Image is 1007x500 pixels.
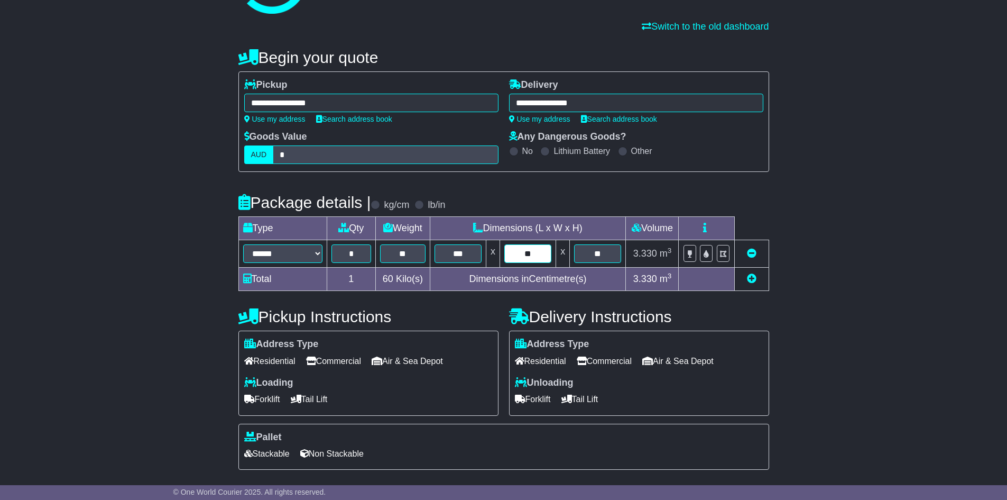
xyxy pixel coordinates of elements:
[642,21,769,32] a: Switch to the old dashboard
[244,353,295,369] span: Residential
[668,272,672,280] sup: 3
[327,217,376,240] td: Qty
[244,432,282,443] label: Pallet
[660,274,672,284] span: m
[515,353,566,369] span: Residential
[633,274,657,284] span: 3.330
[244,131,307,143] label: Goods Value
[306,353,361,369] span: Commercial
[430,268,626,291] td: Dimensions in Centimetre(s)
[238,217,327,240] td: Type
[509,115,570,123] a: Use my address
[244,79,288,91] label: Pickup
[577,353,632,369] span: Commercial
[509,308,769,325] h4: Delivery Instructions
[383,274,393,284] span: 60
[515,391,551,407] span: Forklift
[668,247,672,254] sup: 3
[747,248,756,259] a: Remove this item
[316,115,392,123] a: Search address book
[244,115,306,123] a: Use my address
[509,131,626,143] label: Any Dangerous Goods?
[327,268,376,291] td: 1
[509,79,558,91] label: Delivery
[244,377,293,389] label: Loading
[173,488,326,496] span: © One World Courier 2025. All rights reserved.
[631,146,652,156] label: Other
[626,217,679,240] td: Volume
[238,194,371,211] h4: Package details |
[553,146,610,156] label: Lithium Battery
[376,217,430,240] td: Weight
[515,377,574,389] label: Unloading
[633,248,657,259] span: 3.330
[642,353,714,369] span: Air & Sea Depot
[376,268,430,291] td: Kilo(s)
[660,248,672,259] span: m
[428,199,445,211] label: lb/in
[244,146,274,164] label: AUD
[486,240,500,268] td: x
[238,268,327,291] td: Total
[430,217,626,240] td: Dimensions (L x W x H)
[244,391,280,407] span: Forklift
[522,146,533,156] label: No
[384,199,409,211] label: kg/cm
[244,446,290,462] span: Stackable
[556,240,570,268] td: x
[581,115,657,123] a: Search address book
[300,446,364,462] span: Non Stackable
[238,308,498,325] h4: Pickup Instructions
[561,391,598,407] span: Tail Lift
[747,274,756,284] a: Add new item
[244,339,319,350] label: Address Type
[238,49,769,66] h4: Begin your quote
[372,353,443,369] span: Air & Sea Depot
[515,339,589,350] label: Address Type
[291,391,328,407] span: Tail Lift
